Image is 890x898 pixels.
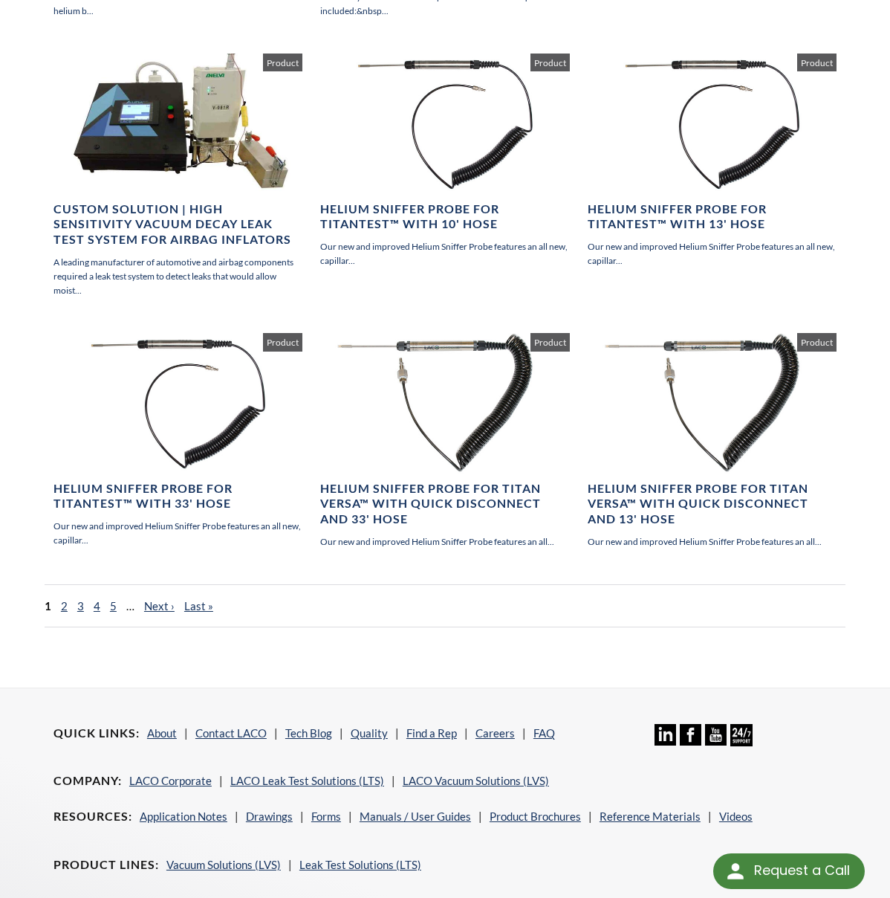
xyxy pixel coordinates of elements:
[110,599,117,613] a: 5
[263,333,302,351] span: Product
[530,54,570,71] span: Product
[797,54,837,71] span: Product
[53,333,302,547] a: Helium Sniffer Probe for TITANTEST™ with 33' Hose Our new and improved Helium Sniffer Probe featu...
[754,853,850,888] div: Request a Call
[588,481,837,527] h4: Helium Sniffer Probe for TITAN VERSA™ with Quick Disconnect and 13' Hose
[588,239,837,268] p: Our new and improved Helium Sniffer Probe features an all new, capillar...
[320,481,569,527] h4: Helium Sniffer Probe for TITAN VERSA™ with Quick Disconnect and 33' Hose
[230,774,384,787] a: LACO Leak Test Solutions (LTS)
[320,534,569,549] p: Our new and improved Helium Sniffer Probe features an all...
[320,54,569,268] a: Helium Sniffer Probe for TITANTEST™ with 10' Hose Our new and improved Helium Sniffer Probe featu...
[490,810,581,823] a: Product Brochures
[351,726,388,740] a: Quality
[195,726,267,740] a: Contact LACO
[53,54,302,297] a: Custom Solution | High Sensitivity Vacuum Decay Leak Test System for Airbag Inflators A leading m...
[129,774,212,787] a: LACO Corporate
[406,726,457,740] a: Find a Rep
[730,735,752,749] a: 24/7 Support
[299,858,421,871] a: Leak Test Solutions (LTS)
[311,810,341,823] a: Forms
[166,858,281,871] a: Vacuum Solutions (LVS)
[285,726,332,740] a: Tech Blog
[246,810,293,823] a: Drawings
[730,724,752,746] img: 24/7 Support Icon
[320,333,569,549] a: Helium Sniffer Probe for TITAN VERSA™ with Quick Disconnect and 33' Hose Our new and improved Hel...
[45,584,845,627] nav: pager
[724,859,747,883] img: round button
[94,599,100,613] a: 4
[588,333,837,549] a: Helium Sniffer Probe for TITAN VERSA™ with Quick Disconnect and 13' Hose Our new and improved Hel...
[320,201,569,233] h4: Helium Sniffer Probe for TITANTEST™ with 10' Hose
[53,773,122,789] h4: Company
[77,599,84,613] a: 3
[713,853,865,889] div: Request a Call
[403,774,549,787] a: LACO Vacuum Solutions (LVS)
[588,54,837,268] a: Helium Sniffer Probe for TITANTEST™ with 13' Hose Our new and improved Helium Sniffer Probe featu...
[53,857,159,873] h4: Product Lines
[533,726,555,740] a: FAQ
[600,810,701,823] a: Reference Materials
[126,599,134,613] span: …
[719,810,753,823] a: Videos
[588,201,837,233] h4: Helium Sniffer Probe for TITANTEST™ with 13' Hose
[45,599,51,613] span: 1
[147,726,177,740] a: About
[144,599,175,613] a: Next ›
[797,333,837,351] span: Product
[530,333,570,351] span: Product
[53,519,302,547] p: Our new and improved Helium Sniffer Probe features an all new, capillar...
[53,726,140,741] h4: Quick Links
[53,809,132,824] h4: Resources
[360,810,471,823] a: Manuals / User Guides
[263,54,302,71] span: Product
[140,810,227,823] a: Application Notes
[61,599,68,613] a: 2
[588,534,837,549] p: Our new and improved Helium Sniffer Probe features an all...
[475,726,515,740] a: Careers
[53,481,302,512] h4: Helium Sniffer Probe for TITANTEST™ with 33' Hose
[184,599,213,613] a: Last »
[320,239,569,268] p: Our new and improved Helium Sniffer Probe features an all new, capillar...
[53,201,302,248] h4: Custom Solution | High Sensitivity Vacuum Decay Leak Test System for Airbag Inflators
[53,255,302,298] p: A leading manufacturer of automotive and airbag components required a leak test system to detect ...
